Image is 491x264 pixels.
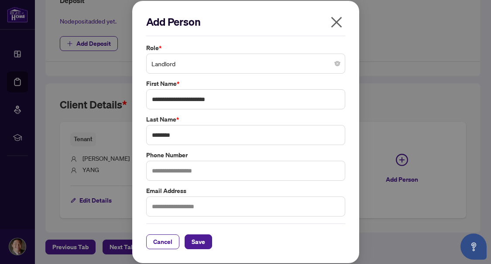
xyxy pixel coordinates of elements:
button: Save [185,234,212,249]
label: Phone Number [146,150,345,160]
label: First Name [146,79,345,88]
label: Email Address [146,186,345,196]
span: close [330,15,343,29]
span: Cancel [153,235,172,249]
span: Landlord [151,55,340,72]
label: Role [146,43,345,53]
label: Last Name [146,115,345,124]
h2: Add Person [146,15,345,29]
span: close-circle [335,61,340,66]
button: Cancel [146,234,179,249]
span: Save [192,235,205,249]
button: Open asap [460,234,487,260]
